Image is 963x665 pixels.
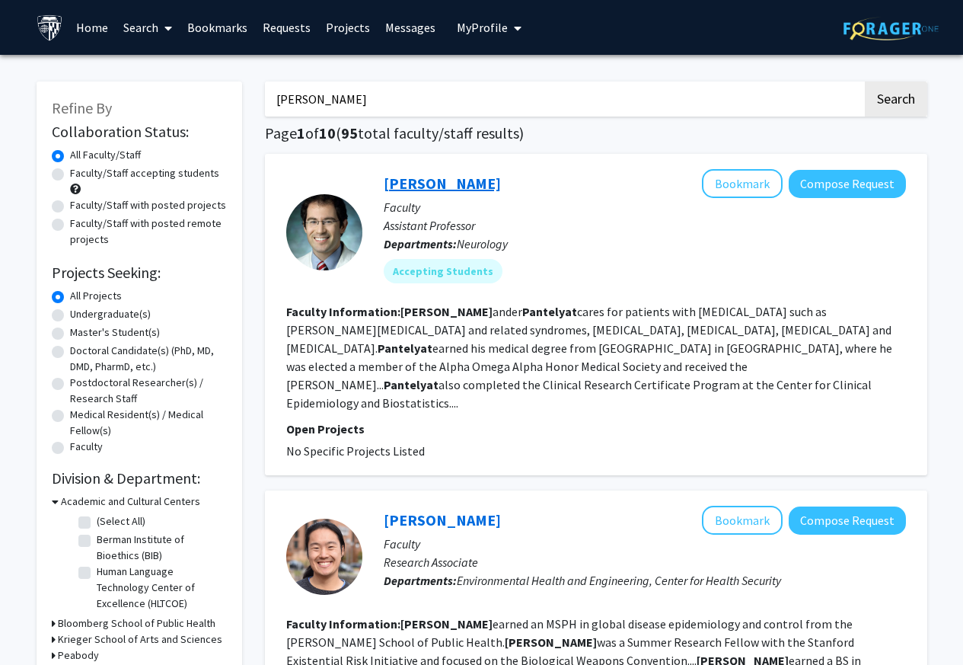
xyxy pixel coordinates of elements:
[522,304,577,319] b: Pantelyat
[265,82,863,117] input: Search Keywords
[70,439,103,455] label: Faculty
[70,407,227,439] label: Medical Resident(s) / Medical Fellow(s)
[70,147,141,163] label: All Faculty/Staff
[116,1,180,54] a: Search
[52,264,227,282] h2: Projects Seeking:
[318,1,378,54] a: Projects
[52,123,227,141] h2: Collaboration Status:
[457,20,508,35] span: My Profile
[70,325,160,340] label: Master's Student(s)
[97,532,223,564] label: Berman Institute of Bioethics (BIB)
[58,631,222,647] h3: Krieger School of Arts and Sciences
[505,635,597,650] b: [PERSON_NAME]
[384,510,501,529] a: [PERSON_NAME]
[58,647,99,663] h3: Peabody
[789,170,906,198] button: Compose Request to Alexander Pantelyat
[37,14,63,41] img: Johns Hopkins University Logo
[384,553,906,571] p: Research Associate
[384,377,438,392] b: Pantelyat
[384,198,906,216] p: Faculty
[97,564,223,612] label: Human Language Technology Center of Excellence (HLTCOE)
[865,82,927,117] button: Search
[384,236,457,251] b: Departments:
[319,123,336,142] span: 10
[58,615,215,631] h3: Bloomberg School of Public Health
[97,513,145,529] label: (Select All)
[70,306,151,322] label: Undergraduate(s)
[843,17,939,40] img: ForagerOne Logo
[384,259,502,283] mat-chip: Accepting Students
[70,343,227,375] label: Doctoral Candidate(s) (PhD, MD, DMD, PharmD, etc.)
[702,506,783,535] button: Add Alex Zhu to Bookmarks
[286,420,906,438] p: Open Projects
[70,216,227,248] label: Faculty/Staff with posted remote projects
[457,236,508,251] span: Neurology
[286,616,400,631] b: Faculty Information:
[384,535,906,553] p: Faculty
[255,1,318,54] a: Requests
[378,340,432,356] b: Pantelyat
[11,596,65,654] iframe: Chat
[70,197,226,213] label: Faculty/Staff with posted projects
[457,573,781,588] span: Environmental Health and Engineering, Center for Health Security
[384,174,501,193] a: [PERSON_NAME]
[297,123,305,142] span: 1
[702,169,783,198] button: Add Alexander Pantelyat to Bookmarks
[286,443,425,459] span: No Specific Projects Listed
[400,304,493,319] b: [PERSON_NAME]
[378,1,443,54] a: Messages
[286,304,400,319] b: Faculty Information:
[286,304,892,411] fg-read-more: ander cares for patients with [MEDICAL_DATA] such as [PERSON_NAME][MEDICAL_DATA] and related synd...
[400,616,493,631] b: [PERSON_NAME]
[265,124,927,142] h1: Page of ( total faculty/staff results)
[70,288,122,304] label: All Projects
[789,507,906,535] button: Compose Request to Alex Zhu
[180,1,255,54] a: Bookmarks
[61,494,200,510] h3: Academic and Cultural Centers
[52,469,227,488] h2: Division & Department:
[384,216,906,235] p: Assistant Professor
[70,375,227,407] label: Postdoctoral Researcher(s) / Research Staff
[69,1,116,54] a: Home
[52,98,112,117] span: Refine By
[384,573,457,588] b: Departments:
[70,165,219,181] label: Faculty/Staff accepting students
[341,123,358,142] span: 95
